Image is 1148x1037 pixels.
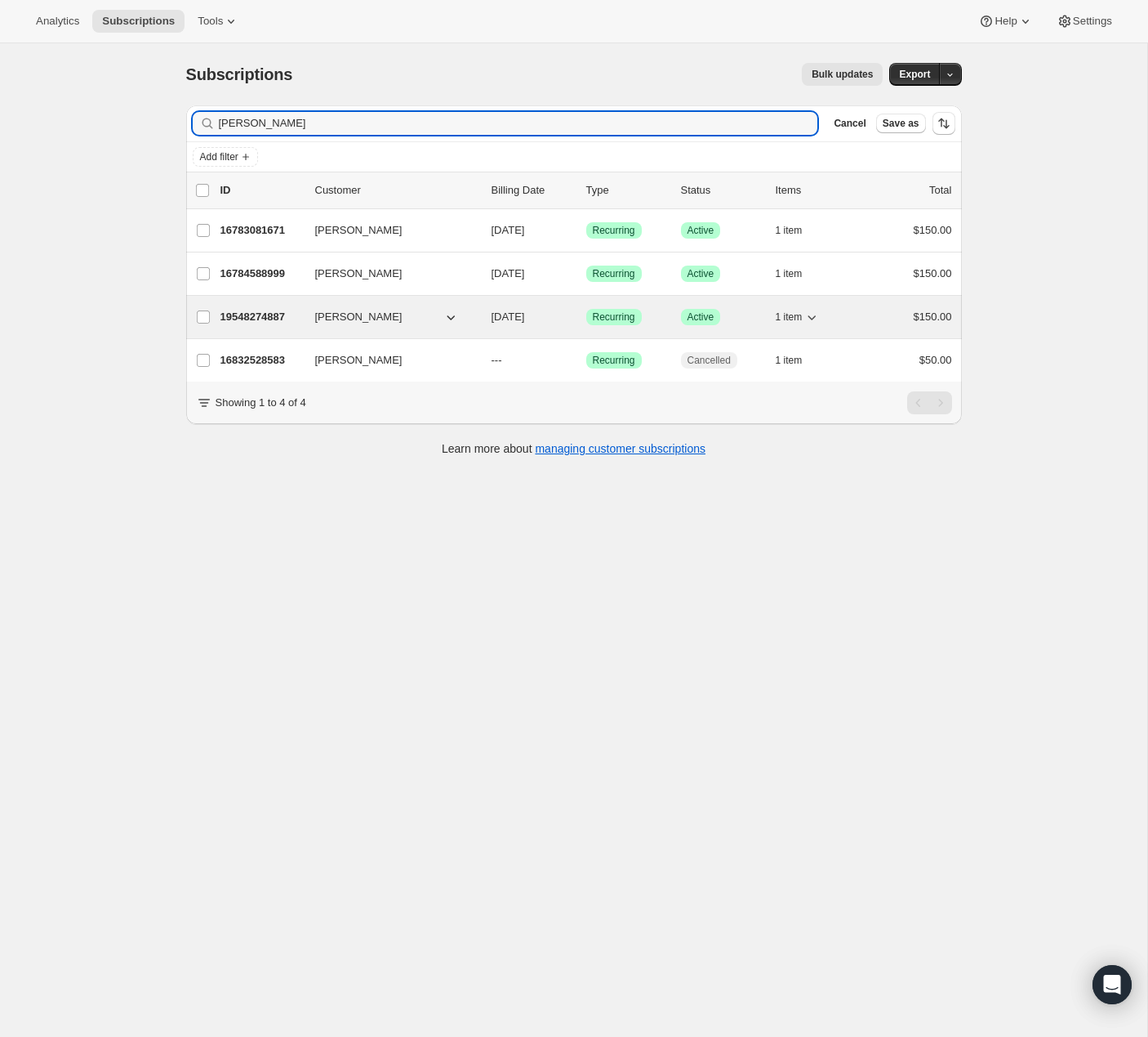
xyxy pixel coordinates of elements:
div: 19548274887[PERSON_NAME][DATE]SuccessRecurringSuccessActive1 item$150.00 [220,306,952,329]
span: Add filter [200,150,238,163]
button: Subscriptions [92,10,185,33]
nav: Pagination [907,391,952,414]
span: [PERSON_NAME] [315,222,403,239]
button: Tools [188,10,249,33]
span: $150.00 [914,224,952,236]
div: 16832528583[PERSON_NAME]---SuccessRecurringCancelled1 item$50.00 [220,349,952,372]
span: Active [687,267,714,280]
span: 1 item [776,311,803,324]
button: 1 item [776,349,821,372]
button: [PERSON_NAME] [305,304,469,330]
button: Bulk updates [802,63,883,86]
a: managing customer subscriptions [535,442,705,455]
button: [PERSON_NAME] [305,347,469,373]
button: Sort the results [932,112,955,135]
div: Open Intercom Messenger [1092,965,1132,1004]
span: Subscriptions [186,65,293,83]
p: Status [681,182,763,199]
div: Type [586,182,668,199]
span: Help [994,15,1017,28]
p: Billing Date [492,182,573,199]
span: --- [492,354,502,366]
span: Bulk updates [812,68,873,81]
p: Learn more about [442,440,705,457]
span: [PERSON_NAME] [315,352,403,369]
span: 1 item [776,354,803,367]
button: 1 item [776,219,821,242]
p: ID [220,182,302,199]
button: Export [889,63,940,86]
button: Save as [876,114,926,133]
span: Recurring [593,354,635,367]
span: [DATE] [492,224,525,236]
button: Help [968,10,1043,33]
button: Cancel [827,114,872,133]
span: Cancel [834,117,865,130]
span: [PERSON_NAME] [315,266,403,282]
button: 1 item [776,306,821,329]
div: IDCustomerBilling DateTypeStatusItemsTotal [220,182,952,199]
span: Save as [883,117,919,130]
span: Recurring [593,224,635,237]
span: $150.00 [914,311,952,323]
span: Cancelled [687,354,731,367]
button: 1 item [776,262,821,285]
button: Analytics [26,10,89,33]
span: Recurring [593,311,635,324]
span: Active [687,311,714,324]
span: $150.00 [914,267,952,279]
span: [DATE] [492,267,525,279]
p: 19548274887 [220,309,302,325]
p: Customer [315,182,478,199]
button: [PERSON_NAME] [305,261,469,287]
p: 16783081671 [220,222,302,239]
div: 16784588999[PERSON_NAME][DATE]SuccessRecurringSuccessActive1 item$150.00 [220,262,952,285]
span: [DATE] [492,311,525,323]
span: 1 item [776,224,803,237]
span: 1 item [776,267,803,280]
p: 16832528583 [220,352,302,369]
button: [PERSON_NAME] [305,217,469,244]
span: Export [899,68,930,81]
p: Total [929,182,951,199]
div: 16783081671[PERSON_NAME][DATE]SuccessRecurringSuccessActive1 item$150.00 [220,219,952,242]
span: Settings [1073,15,1112,28]
button: Add filter [193,147,258,167]
span: Recurring [593,267,635,280]
span: Active [687,224,714,237]
div: Items [776,182,857,199]
span: [PERSON_NAME] [315,309,403,325]
span: Subscriptions [102,15,175,28]
p: 16784588999 [220,266,302,282]
span: $50.00 [919,354,952,366]
button: Settings [1047,10,1122,33]
span: Tools [198,15,223,28]
p: Showing 1 to 4 of 4 [216,395,306,411]
input: Filter subscribers [219,112,818,135]
span: Analytics [36,15,79,28]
